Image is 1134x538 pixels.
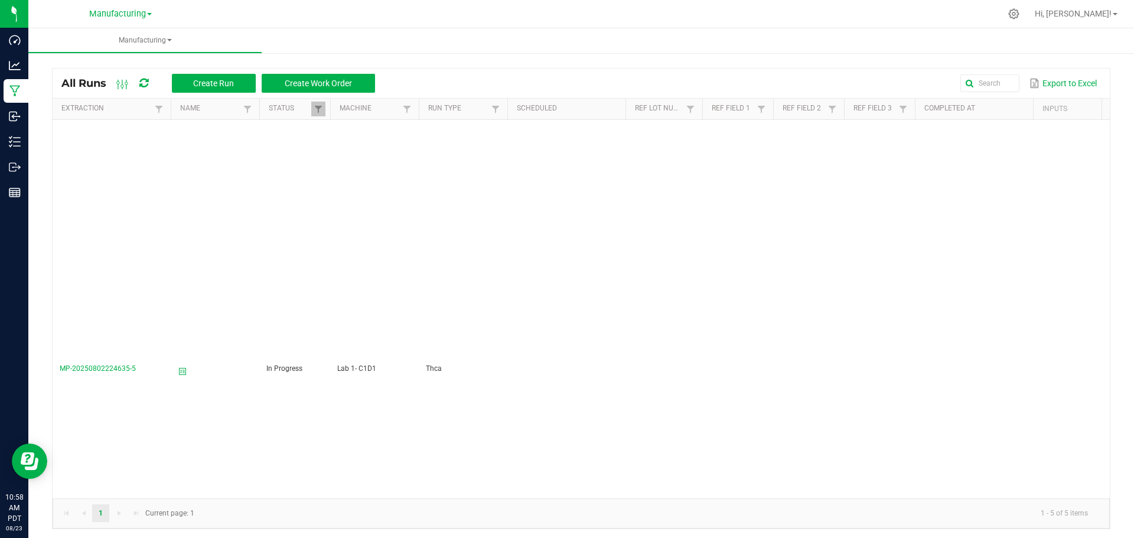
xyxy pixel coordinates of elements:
[152,102,166,116] a: Filter
[9,136,21,148] inline-svg: Inventory
[61,73,384,93] div: All Runs
[960,74,1019,92] input: Search
[5,492,23,524] p: 10:58 AM PDT
[9,187,21,198] inline-svg: Reports
[180,104,240,113] a: NameSortable
[201,504,1097,523] kendo-pager-info: 1 - 5 of 5 items
[924,104,1028,113] a: Completed AtSortable
[1035,9,1112,18] span: Hi, [PERSON_NAME]!
[240,102,255,116] a: Filter
[426,364,442,373] span: Thca
[340,104,399,113] a: MachineSortable
[9,85,21,97] inline-svg: Manufacturing
[12,444,47,479] iframe: Resource center
[683,102,698,116] a: Filter
[825,102,839,116] a: Filter
[517,104,621,113] a: ScheduledSortable
[269,104,311,113] a: StatusSortable
[266,364,302,373] span: In Progress
[5,524,23,533] p: 08/23
[9,161,21,173] inline-svg: Outbound
[172,74,256,93] button: Create Run
[89,9,146,19] span: Manufacturing
[1006,8,1021,19] div: Manage settings
[61,104,151,113] a: ExtractionSortable
[754,102,768,116] a: Filter
[311,102,325,116] a: Filter
[635,104,683,113] a: Ref Lot NumberSortable
[896,102,910,116] a: Filter
[853,104,895,113] a: Ref Field 3Sortable
[428,104,488,113] a: Run TypeSortable
[92,504,109,522] a: Page 1
[1027,73,1100,93] button: Export to Excel
[285,79,352,88] span: Create Work Order
[400,102,414,116] a: Filter
[28,35,262,45] span: Manufacturing
[60,364,136,373] span: MP-20250802224635-5
[53,498,1110,529] kendo-pager: Current page: 1
[488,102,503,116] a: Filter
[28,28,262,53] a: Manufacturing
[9,60,21,71] inline-svg: Analytics
[783,104,825,113] a: Ref Field 2Sortable
[9,34,21,46] inline-svg: Dashboard
[9,110,21,122] inline-svg: Inbound
[712,104,754,113] a: Ref Field 1Sortable
[193,79,234,88] span: Create Run
[337,364,376,373] span: Lab 1- C1D1
[262,74,375,93] button: Create Work Order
